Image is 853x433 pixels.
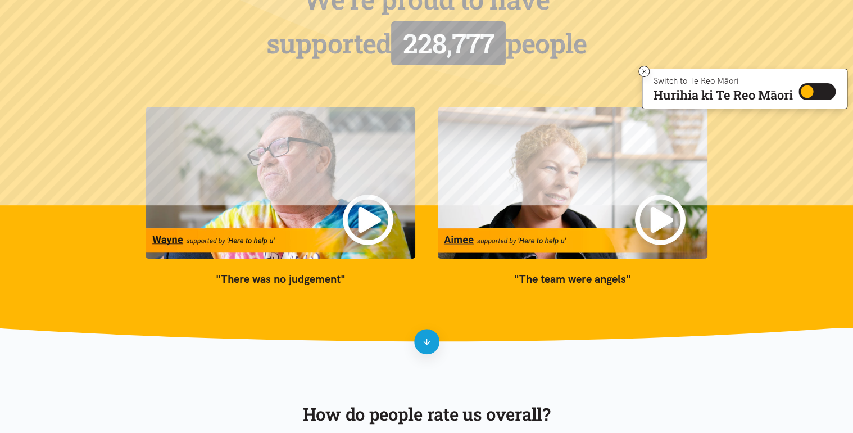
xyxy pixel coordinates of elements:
blockquote: "There was no judgement" [146,270,415,288]
p: Switch to Te Reo Māori [654,78,793,84]
span: 228,777 [402,25,493,61]
h2: How do people rate us overall? [267,403,586,426]
blockquote: "The team were angels" [438,270,707,288]
img: The team were angels video [438,107,707,259]
img: There was no judgement video [146,107,415,259]
p: Hurihia ki Te Reo Māori [654,90,793,100]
